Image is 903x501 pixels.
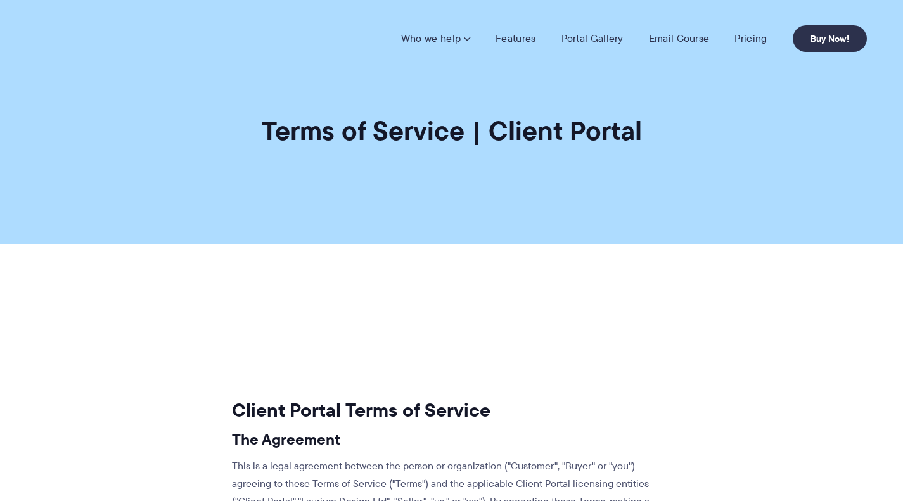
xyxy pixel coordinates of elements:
a: Features [496,32,535,45]
a: Buy Now! [793,25,867,52]
a: Email Course [649,32,710,45]
a: Who we help [401,32,470,45]
a: Pricing [734,32,767,45]
h2: Client Portal Terms of Service [232,398,663,422]
a: Portal Gallery [561,32,624,45]
h3: The Agreement [232,430,663,449]
h1: Terms of Service | Client Portal [262,114,642,148]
